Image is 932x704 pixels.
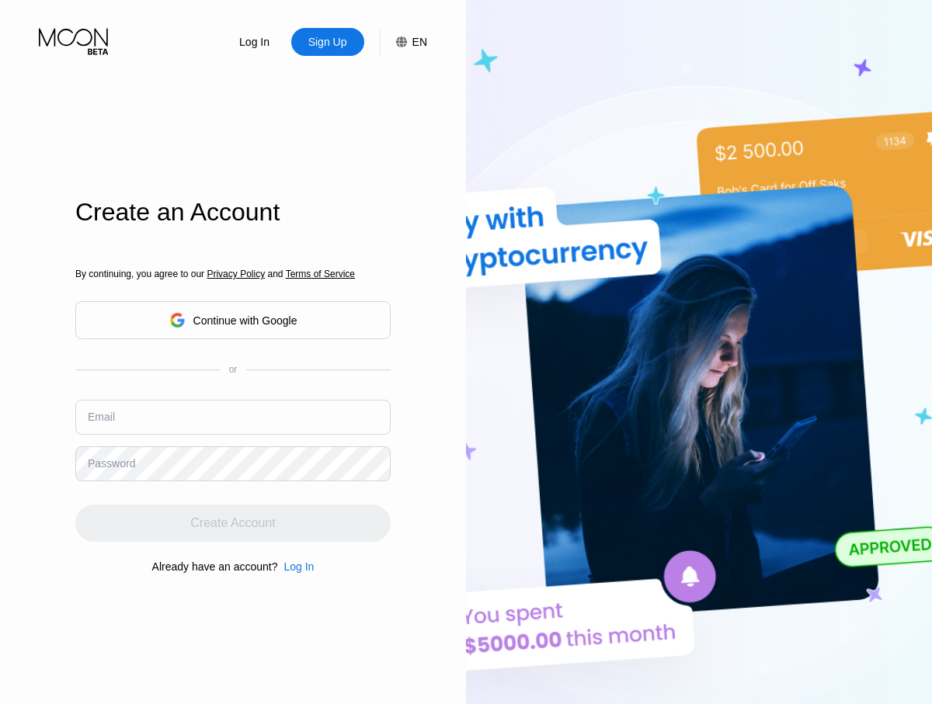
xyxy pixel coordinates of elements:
div: Continue with Google [193,314,297,327]
div: Log In [238,34,271,50]
span: Terms of Service [286,269,355,279]
div: Log In [283,560,314,573]
div: By continuing, you agree to our [75,269,391,279]
div: Email [88,411,115,423]
div: or [229,364,238,375]
div: Log In [218,28,291,56]
span: and [265,269,286,279]
div: EN [380,28,427,56]
div: Sign Up [307,34,349,50]
div: Create an Account [75,198,391,227]
div: Already have an account? [152,560,278,573]
span: Privacy Policy [207,269,265,279]
div: Continue with Google [75,301,391,339]
div: EN [412,36,427,48]
div: Sign Up [291,28,364,56]
div: Password [88,457,135,470]
div: Log In [277,560,314,573]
